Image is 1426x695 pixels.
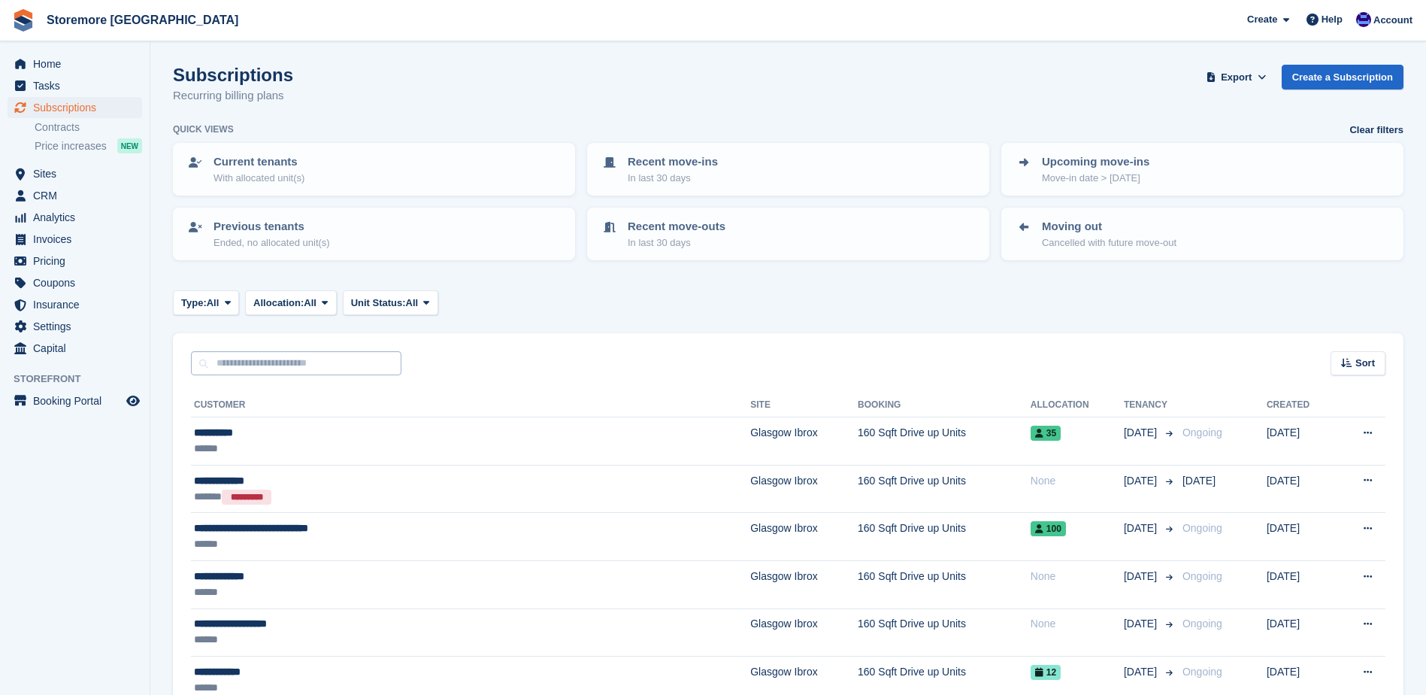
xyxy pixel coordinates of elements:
[858,560,1031,609] td: 160 Sqft Drive up Units
[628,218,725,235] p: Recent move-outs
[858,393,1031,417] th: Booking
[1267,609,1335,657] td: [DATE]
[33,207,123,228] span: Analytics
[213,218,330,235] p: Previous tenants
[351,296,406,311] span: Unit Status:
[589,144,988,194] a: Recent move-ins In last 30 days
[33,390,123,411] span: Booking Portal
[750,609,858,657] td: Glasgow Ibrox
[33,272,123,293] span: Coupons
[181,296,207,311] span: Type:
[253,296,304,311] span: Allocation:
[1267,417,1335,466] td: [DATE]
[8,75,142,96] a: menu
[33,229,123,250] span: Invoices
[213,235,330,250] p: Ended, no allocated unit(s)
[1267,513,1335,561] td: [DATE]
[8,229,142,250] a: menu
[1373,13,1412,28] span: Account
[1031,665,1061,680] span: 12
[1182,570,1222,582] span: Ongoing
[1031,521,1066,536] span: 100
[35,120,142,135] a: Contracts
[1031,393,1124,417] th: Allocation
[1267,560,1335,609] td: [DATE]
[8,390,142,411] a: menu
[8,316,142,337] a: menu
[1221,70,1252,85] span: Export
[1124,520,1160,536] span: [DATE]
[750,393,858,417] th: Site
[1356,12,1371,27] img: Angela
[8,250,142,272] a: menu
[191,393,750,417] th: Customer
[245,290,337,315] button: Allocation: All
[173,65,293,85] h1: Subscriptions
[8,294,142,315] a: menu
[1124,569,1160,584] span: [DATE]
[858,465,1031,513] td: 160 Sqft Drive up Units
[1267,393,1335,417] th: Created
[1182,522,1222,534] span: Ongoing
[750,560,858,609] td: Glasgow Ibrox
[1182,475,1216,487] span: [DATE]
[207,296,220,311] span: All
[174,144,574,194] a: Current tenants With allocated unit(s)
[33,163,123,184] span: Sites
[1042,218,1176,235] p: Moving out
[858,609,1031,657] td: 160 Sqft Drive up Units
[14,372,150,387] span: Storefront
[1124,473,1160,489] span: [DATE]
[1182,618,1222,630] span: Ongoing
[1355,356,1375,371] span: Sort
[628,235,725,250] p: In last 30 days
[1322,12,1343,27] span: Help
[858,513,1031,561] td: 160 Sqft Drive up Units
[8,207,142,228] a: menu
[174,209,574,259] a: Previous tenants Ended, no allocated unit(s)
[124,392,142,410] a: Preview store
[213,171,304,186] p: With allocated unit(s)
[1003,209,1402,259] a: Moving out Cancelled with future move-out
[1247,12,1277,27] span: Create
[33,75,123,96] span: Tasks
[1124,425,1160,441] span: [DATE]
[1031,569,1124,584] div: None
[1042,153,1149,171] p: Upcoming move-ins
[406,296,419,311] span: All
[8,185,142,206] a: menu
[1349,123,1403,138] a: Clear filters
[8,272,142,293] a: menu
[1042,171,1149,186] p: Move-in date > [DATE]
[628,153,718,171] p: Recent move-ins
[1182,666,1222,678] span: Ongoing
[33,53,123,74] span: Home
[750,513,858,561] td: Glasgow Ibrox
[1124,664,1160,680] span: [DATE]
[173,123,234,136] h6: Quick views
[33,97,123,118] span: Subscriptions
[173,87,293,105] p: Recurring billing plans
[35,138,142,154] a: Price increases NEW
[41,8,244,32] a: Storemore [GEOGRAPHIC_DATA]
[858,417,1031,466] td: 160 Sqft Drive up Units
[1267,465,1335,513] td: [DATE]
[33,338,123,359] span: Capital
[1282,65,1403,90] a: Create a Subscription
[213,153,304,171] p: Current tenants
[750,417,858,466] td: Glasgow Ibrox
[1003,144,1402,194] a: Upcoming move-ins Move-in date > [DATE]
[1031,616,1124,632] div: None
[1031,473,1124,489] div: None
[589,209,988,259] a: Recent move-outs In last 30 days
[33,250,123,272] span: Pricing
[1042,235,1176,250] p: Cancelled with future move-out
[117,138,142,153] div: NEW
[33,294,123,315] span: Insurance
[1203,65,1270,90] button: Export
[1124,616,1160,632] span: [DATE]
[1182,426,1222,439] span: Ongoing
[343,290,438,315] button: Unit Status: All
[8,97,142,118] a: menu
[1124,393,1176,417] th: Tenancy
